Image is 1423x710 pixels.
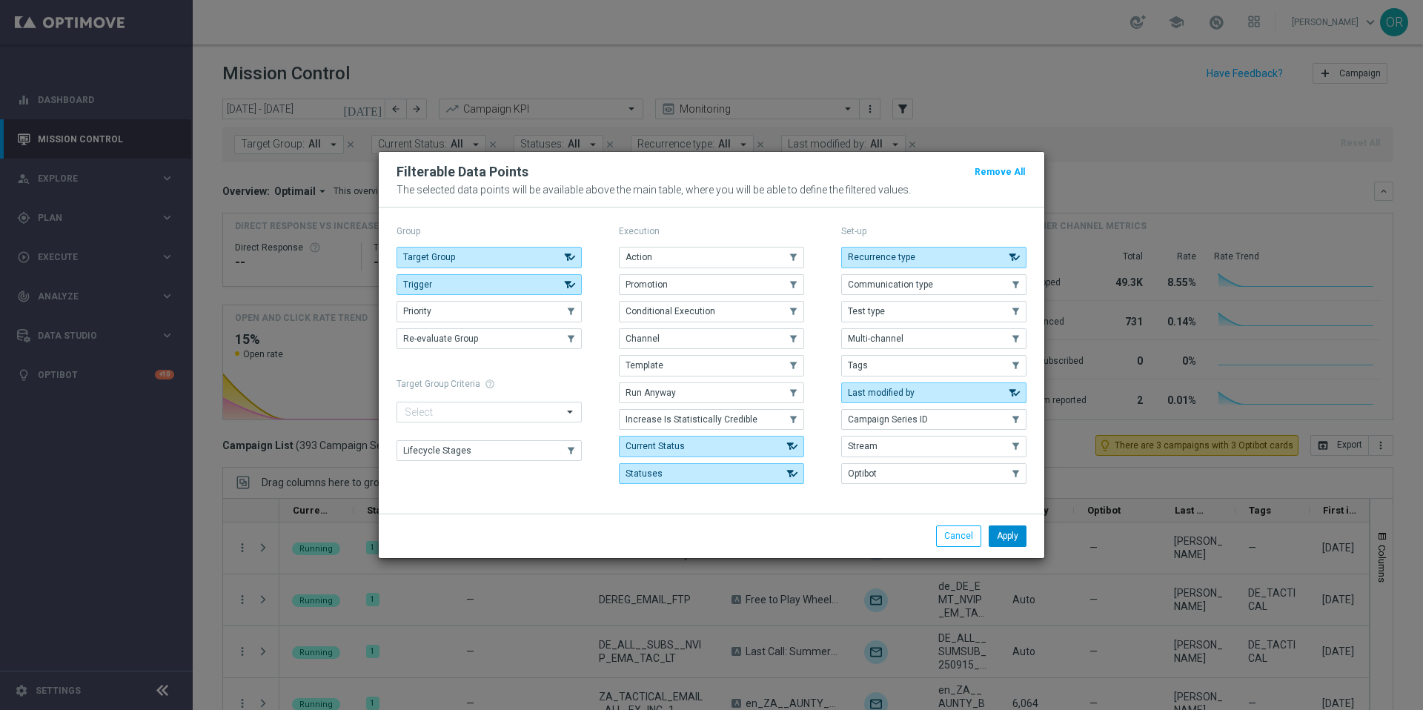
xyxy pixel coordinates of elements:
span: Recurrence type [848,252,915,262]
span: Template [626,360,663,371]
button: Tags [841,355,1026,376]
button: Optibot [841,463,1026,484]
span: Target Group [403,252,455,262]
span: Lifecycle Stages [403,445,471,456]
p: The selected data points will be available above the main table, where you will be able to define... [397,184,1026,196]
span: Optibot [848,468,877,479]
button: Cancel [936,525,981,546]
button: Lifecycle Stages [397,440,582,461]
span: Re-evaluate Group [403,334,478,344]
button: Apply [989,525,1026,546]
button: Current Status [619,436,804,457]
button: Last modified by [841,382,1026,403]
p: Set-up [841,225,1026,237]
button: Re-evaluate Group [397,328,582,349]
p: Execution [619,225,804,237]
h1: Target Group Criteria [397,379,582,389]
h2: Filterable Data Points [397,163,528,181]
button: Conditional Execution [619,301,804,322]
button: Trigger [397,274,582,295]
span: Action [626,252,652,262]
button: Priority [397,301,582,322]
button: Statuses [619,463,804,484]
button: Increase Is Statistically Credible [619,409,804,430]
span: Last modified by [848,388,915,398]
span: Campaign Series ID [848,414,928,425]
button: Recurrence type [841,247,1026,268]
span: Promotion [626,279,668,290]
button: Channel [619,328,804,349]
span: Run Anyway [626,388,676,398]
button: Promotion [619,274,804,295]
button: Action [619,247,804,268]
button: Test type [841,301,1026,322]
span: Trigger [403,279,432,290]
span: Multi-channel [848,334,903,344]
span: Communication type [848,279,933,290]
p: Group [397,225,582,237]
span: Increase Is Statistically Credible [626,414,757,425]
span: Channel [626,334,660,344]
span: help_outline [485,379,495,389]
button: Template [619,355,804,376]
span: Tags [848,360,868,371]
button: Run Anyway [619,382,804,403]
span: Priority [403,306,431,316]
span: Statuses [626,468,663,479]
button: Remove All [973,164,1026,180]
span: Current Status [626,441,685,451]
span: Test type [848,306,885,316]
button: Communication type [841,274,1026,295]
span: Stream [848,441,878,451]
button: Multi-channel [841,328,1026,349]
button: Target Group [397,247,582,268]
button: Stream [841,436,1026,457]
button: Campaign Series ID [841,409,1026,430]
span: Conditional Execution [626,306,715,316]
